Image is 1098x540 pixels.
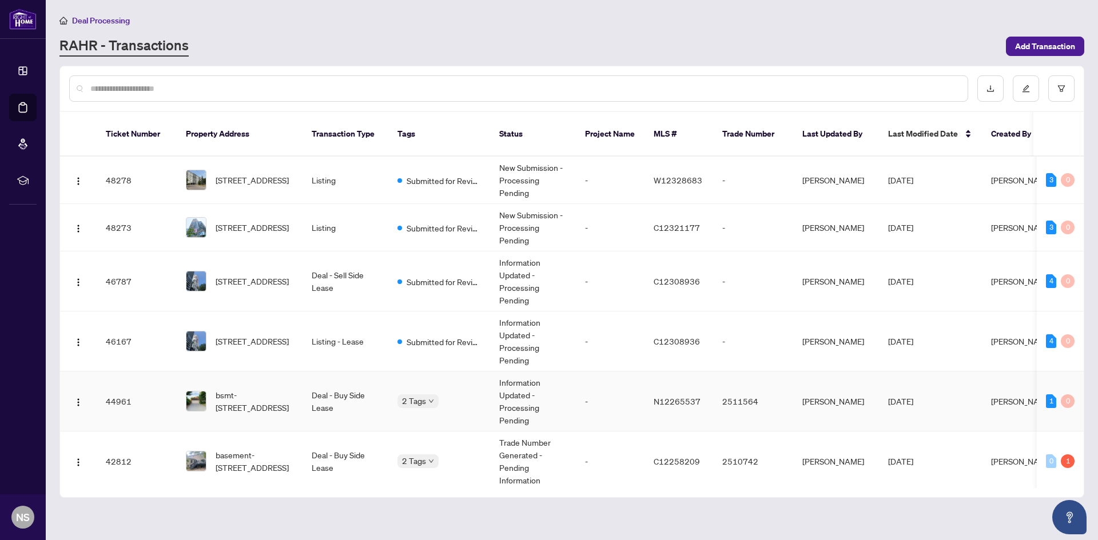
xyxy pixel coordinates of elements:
th: Trade Number [713,112,793,157]
td: - [576,251,645,311]
span: Last Modified Date [888,127,958,140]
span: [DATE] [888,276,913,286]
div: 0 [1061,173,1075,187]
td: Deal - Buy Side Lease [303,371,388,431]
td: - [576,431,645,491]
span: [DATE] [888,396,913,406]
span: N12265537 [654,396,701,406]
td: Listing [303,204,388,251]
button: download [977,75,1004,102]
td: 48278 [97,157,177,204]
td: New Submission - Processing Pending [490,204,576,251]
td: 46787 [97,251,177,311]
div: 4 [1046,274,1056,288]
th: Last Modified Date [879,112,982,157]
th: Tags [388,112,490,157]
td: [PERSON_NAME] [793,311,879,371]
span: basement-[STREET_ADDRESS] [216,449,293,474]
div: 0 [1061,334,1075,348]
button: Logo [69,392,87,410]
img: Logo [74,278,83,287]
img: logo [9,9,37,30]
td: - [576,311,645,371]
div: 0 [1046,454,1056,468]
span: filter [1057,85,1065,93]
th: Created By [982,112,1051,157]
img: thumbnail-img [186,391,206,411]
span: bsmt-[STREET_ADDRESS] [216,389,293,414]
span: [STREET_ADDRESS] [216,335,289,347]
td: 2511564 [713,371,793,431]
div: 0 [1061,274,1075,288]
img: thumbnail-img [186,331,206,351]
span: C12321177 [654,222,700,233]
th: Status [490,112,576,157]
div: 1 [1046,394,1056,408]
td: - [576,157,645,204]
span: [PERSON_NAME] [991,396,1053,406]
div: 3 [1046,221,1056,234]
span: home [59,17,67,25]
span: [PERSON_NAME] [991,456,1053,466]
div: 3 [1046,173,1056,187]
td: - [713,204,793,251]
span: [STREET_ADDRESS] [216,174,289,186]
button: Logo [69,452,87,470]
td: [PERSON_NAME] [793,371,879,431]
th: Project Name [576,112,645,157]
td: Information Updated - Processing Pending [490,371,576,431]
span: C12258209 [654,456,700,466]
span: [DATE] [888,336,913,346]
td: Listing [303,157,388,204]
span: Add Transaction [1015,37,1075,55]
td: Trade Number Generated - Pending Information [490,431,576,491]
td: - [576,371,645,431]
td: - [576,204,645,251]
span: [STREET_ADDRESS] [216,275,289,287]
div: 4 [1046,334,1056,348]
img: thumbnail-img [186,451,206,471]
span: download [986,85,994,93]
img: thumbnail-img [186,218,206,237]
td: [PERSON_NAME] [793,431,879,491]
td: 2510742 [713,431,793,491]
td: - [713,311,793,371]
td: [PERSON_NAME] [793,204,879,251]
th: MLS # [645,112,713,157]
td: [PERSON_NAME] [793,157,879,204]
th: Last Updated By [793,112,879,157]
span: W12328683 [654,175,702,185]
th: Ticket Number [97,112,177,157]
button: Logo [69,218,87,237]
button: Logo [69,272,87,290]
span: [DATE] [888,222,913,233]
td: 46167 [97,311,177,371]
span: [DATE] [888,175,913,185]
th: Transaction Type [303,112,388,157]
span: Deal Processing [72,15,130,26]
td: Deal - Buy Side Lease [303,431,388,491]
img: Logo [74,338,83,347]
button: Open asap [1052,500,1087,534]
img: Logo [74,224,83,233]
span: 2 Tags [402,454,426,467]
span: [PERSON_NAME] [991,175,1053,185]
img: thumbnail-img [186,170,206,190]
th: Property Address [177,112,303,157]
span: down [428,458,434,464]
div: 0 [1061,221,1075,234]
img: Logo [74,398,83,407]
td: Information Updated - Processing Pending [490,251,576,311]
td: New Submission - Processing Pending [490,157,576,204]
button: Logo [69,171,87,189]
span: Submitted for Review [407,275,481,288]
span: [PERSON_NAME] [991,336,1053,346]
span: [PERSON_NAME] [991,276,1053,286]
img: thumbnail-img [186,271,206,291]
td: [PERSON_NAME] [793,251,879,311]
td: 44961 [97,371,177,431]
span: edit [1022,85,1030,93]
button: Add Transaction [1006,37,1084,56]
span: NS [16,509,30,525]
span: [STREET_ADDRESS] [216,221,289,234]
